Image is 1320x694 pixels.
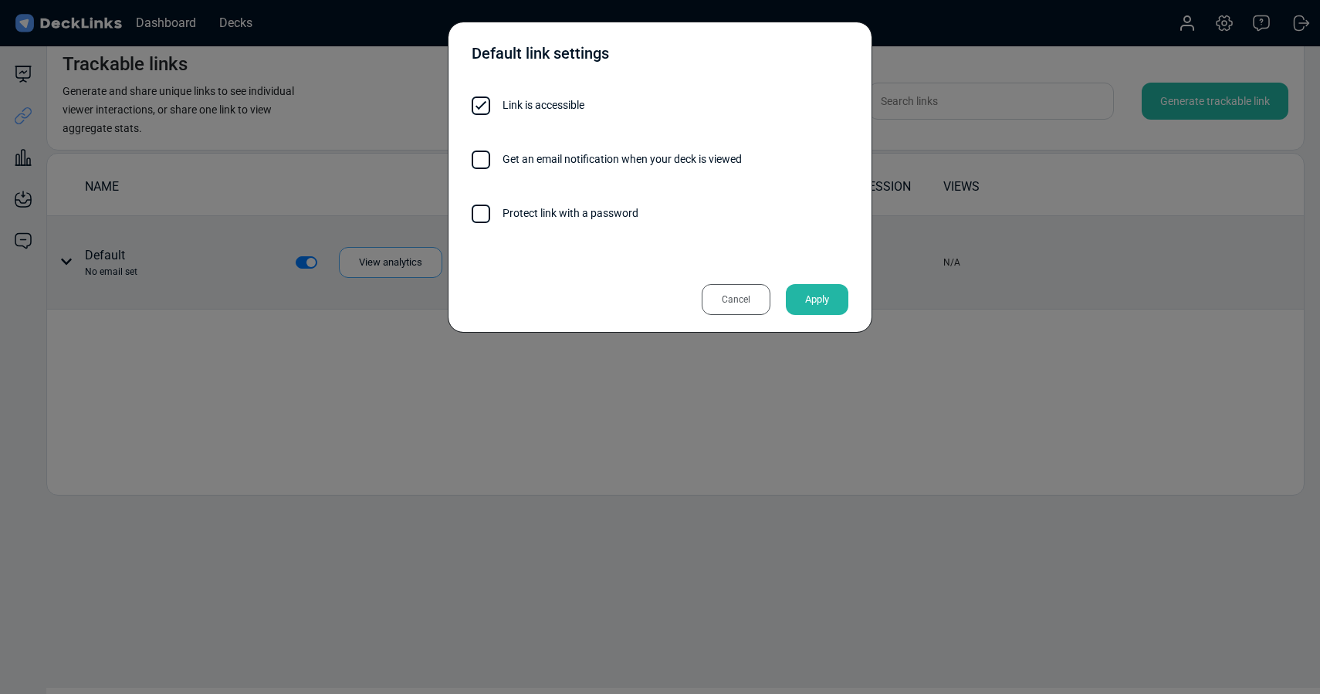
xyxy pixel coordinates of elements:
div: Cancel [702,284,770,315]
label: Get an email notification when your deck is viewed [472,151,848,168]
div: Default link settings [472,42,609,73]
div: Apply [786,284,848,315]
label: Link is accessible [472,96,848,113]
label: Protect link with a password [472,205,848,222]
